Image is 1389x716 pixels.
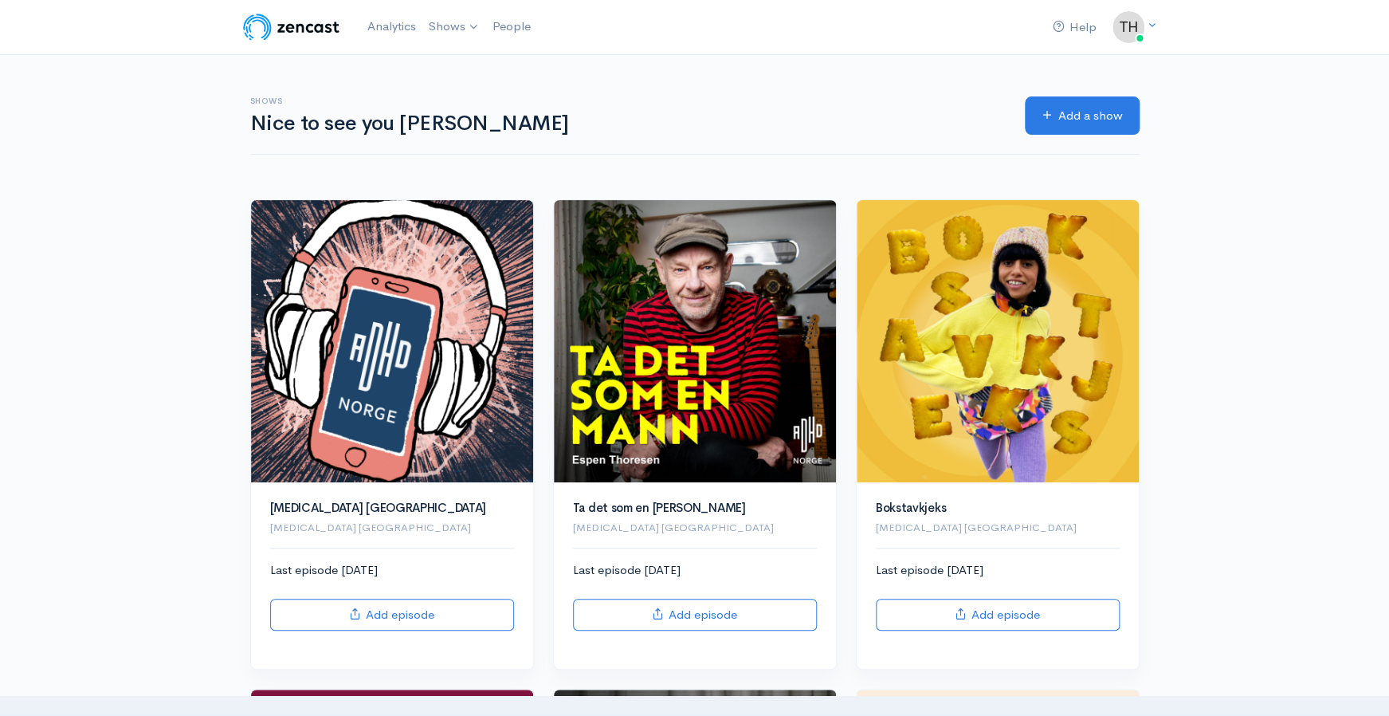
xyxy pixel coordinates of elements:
[876,561,1120,631] div: Last episode [DATE]
[486,10,537,44] a: People
[573,561,817,631] div: Last episode [DATE]
[857,200,1139,482] img: Bokstavkjeks
[1025,96,1140,136] a: Add a show
[270,599,514,631] a: Add episode
[241,11,342,43] img: ZenCast Logo
[270,561,514,631] div: Last episode [DATE]
[876,520,1120,536] p: [MEDICAL_DATA] [GEOGRAPHIC_DATA]
[573,500,746,515] a: Ta det som en [PERSON_NAME]
[573,520,817,536] p: [MEDICAL_DATA] [GEOGRAPHIC_DATA]
[876,500,946,515] a: Bokstavkjeks
[573,599,817,631] a: Add episode
[554,200,836,482] img: Ta det som en mann
[422,10,486,45] a: Shows
[876,599,1120,631] a: Add episode
[1046,10,1103,45] a: Help
[251,200,533,482] img: ADHD NORGE
[250,112,1006,136] h1: Nice to see you [PERSON_NAME]
[270,500,486,515] a: [MEDICAL_DATA] [GEOGRAPHIC_DATA]
[361,10,422,44] a: Analytics
[1112,11,1144,43] img: ...
[250,96,1006,105] h6: Shows
[270,520,514,536] p: [MEDICAL_DATA] [GEOGRAPHIC_DATA]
